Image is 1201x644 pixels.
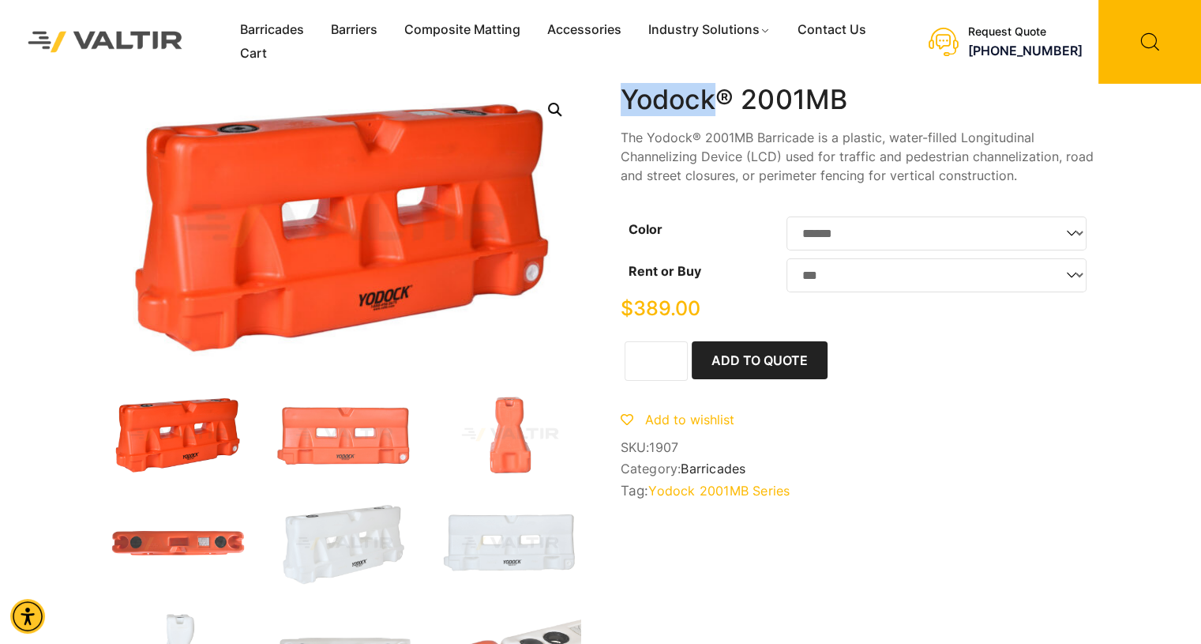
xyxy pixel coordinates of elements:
label: Rent or Buy [629,263,701,279]
button: Add to Quote [692,341,828,379]
a: Add to wishlist [621,412,734,427]
a: Industry Solutions [635,18,784,42]
span: 1907 [649,439,678,455]
a: call (888) 496-3625 [968,43,1083,58]
div: Request Quote [968,25,1083,39]
span: Add to wishlist [645,412,734,427]
a: Open this option [541,96,569,124]
img: An orange traffic barrier with two rectangular openings and a logo, designed for road safety and ... [273,392,415,477]
label: Color [629,221,662,237]
span: $ [621,296,633,320]
img: An orange traffic barrier with a smooth surface and cutouts for visibility, labeled "YODOCK." [107,392,250,477]
a: Barriers [317,18,391,42]
a: Accessories [534,18,635,42]
bdi: 389.00 [621,296,700,320]
span: Tag: [621,483,1094,499]
img: An orange traffic cone with a wide base and a tapered top, designed for road safety and traffic m... [439,392,581,477]
div: Accessibility Menu [10,599,45,634]
img: A white plastic barrier with two rectangular openings, featuring the brand name "Yodock" and a logo. [439,501,581,586]
span: SKU: [621,440,1094,455]
a: Barricades [681,461,745,476]
span: Category: [621,461,1094,476]
input: Product quantity [625,341,688,381]
img: A white plastic barrier with a textured surface, designed for traffic control or safety purposes. [273,501,415,586]
a: Contact Us [784,18,880,42]
p: The Yodock® 2001MB Barricade is a plastic, water-filled Longitudinal Channelizing Device (LCD) us... [621,128,1094,185]
a: Yodock 2001MB Series [648,483,790,499]
img: An orange plastic dock float with two circular openings and a rectangular label on top. [107,501,250,586]
h1: Yodock® 2001MB [621,84,1094,116]
a: Cart [227,42,280,66]
img: Valtir Rentals [12,15,199,68]
a: Barricades [227,18,317,42]
a: Composite Matting [391,18,534,42]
